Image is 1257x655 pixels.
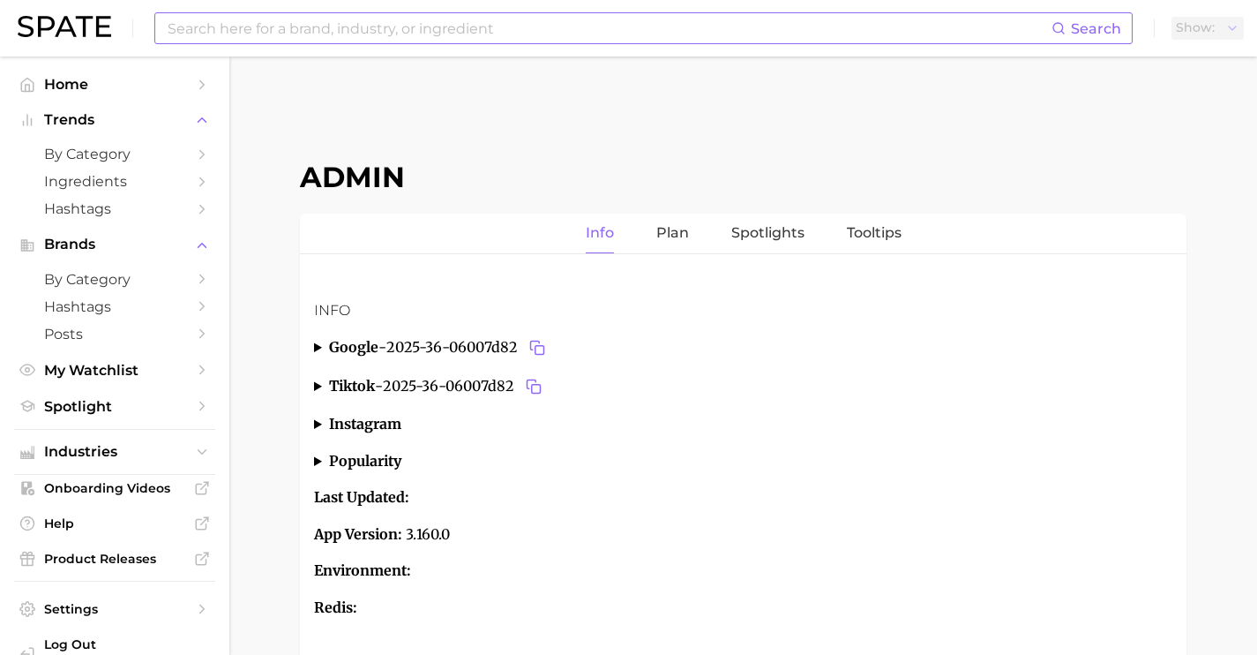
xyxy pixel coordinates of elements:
[314,300,1172,321] h3: Info
[314,523,1172,546] p: 3.160.0
[14,231,215,258] button: Brands
[314,599,357,616] strong: Redis:
[44,173,185,190] span: Ingredients
[44,362,185,379] span: My Watchlist
[44,237,185,252] span: Brands
[166,13,1051,43] input: Search here for a brand, industry, or ingredient
[1071,20,1121,37] span: Search
[14,546,215,572] a: Product Releases
[1171,17,1244,40] button: Show
[44,551,185,567] span: Product Releases
[314,488,409,506] strong: Last Updated:
[44,480,185,496] span: Onboarding Videos
[656,214,689,253] a: Plan
[44,444,185,460] span: Industries
[329,415,401,433] strong: instagram
[300,160,1186,194] h1: Admin
[44,112,185,128] span: Trends
[314,374,1172,399] summary: tiktok-2025-36-06007d82Copy 2025-36-06007d82 to clipboard
[586,214,614,253] a: Info
[14,357,215,384] a: My Watchlist
[386,335,550,360] span: 2025-36-06007d82
[44,516,185,531] span: Help
[14,320,215,348] a: Posts
[375,377,383,395] span: -
[329,377,375,395] strong: tiktok
[14,107,215,133] button: Trends
[44,146,185,162] span: by Category
[14,596,215,622] a: Settings
[14,195,215,222] a: Hashtags
[44,326,185,343] span: Posts
[14,439,215,465] button: Industries
[14,475,215,501] a: Onboarding Videos
[44,398,185,415] span: Spotlight
[521,374,546,399] button: Copy 2025-36-06007d82 to clipboard
[14,510,215,537] a: Help
[14,140,215,168] a: by Category
[314,413,1172,436] summary: instagram
[44,76,185,93] span: Home
[847,214,902,253] a: Tooltips
[1176,23,1215,33] span: Show
[14,168,215,195] a: Ingredients
[731,214,804,253] a: Spotlights
[14,393,215,420] a: Spotlight
[44,200,185,217] span: Hashtags
[314,561,411,579] strong: Environment:
[14,71,215,98] a: Home
[378,338,386,356] span: -
[525,335,550,360] button: Copy 2025-36-06007d82 to clipboard
[329,338,378,356] strong: google
[314,335,1172,360] summary: google-2025-36-06007d82Copy 2025-36-06007d82 to clipboard
[314,525,402,543] strong: App Version:
[314,450,1172,473] summary: popularity
[44,298,185,315] span: Hashtags
[14,293,215,320] a: Hashtags
[14,266,215,293] a: by Category
[44,601,185,617] span: Settings
[383,374,546,399] span: 2025-36-06007d82
[44,271,185,288] span: by Category
[18,16,111,37] img: SPATE
[44,636,201,652] span: Log Out
[329,452,401,470] strong: popularity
